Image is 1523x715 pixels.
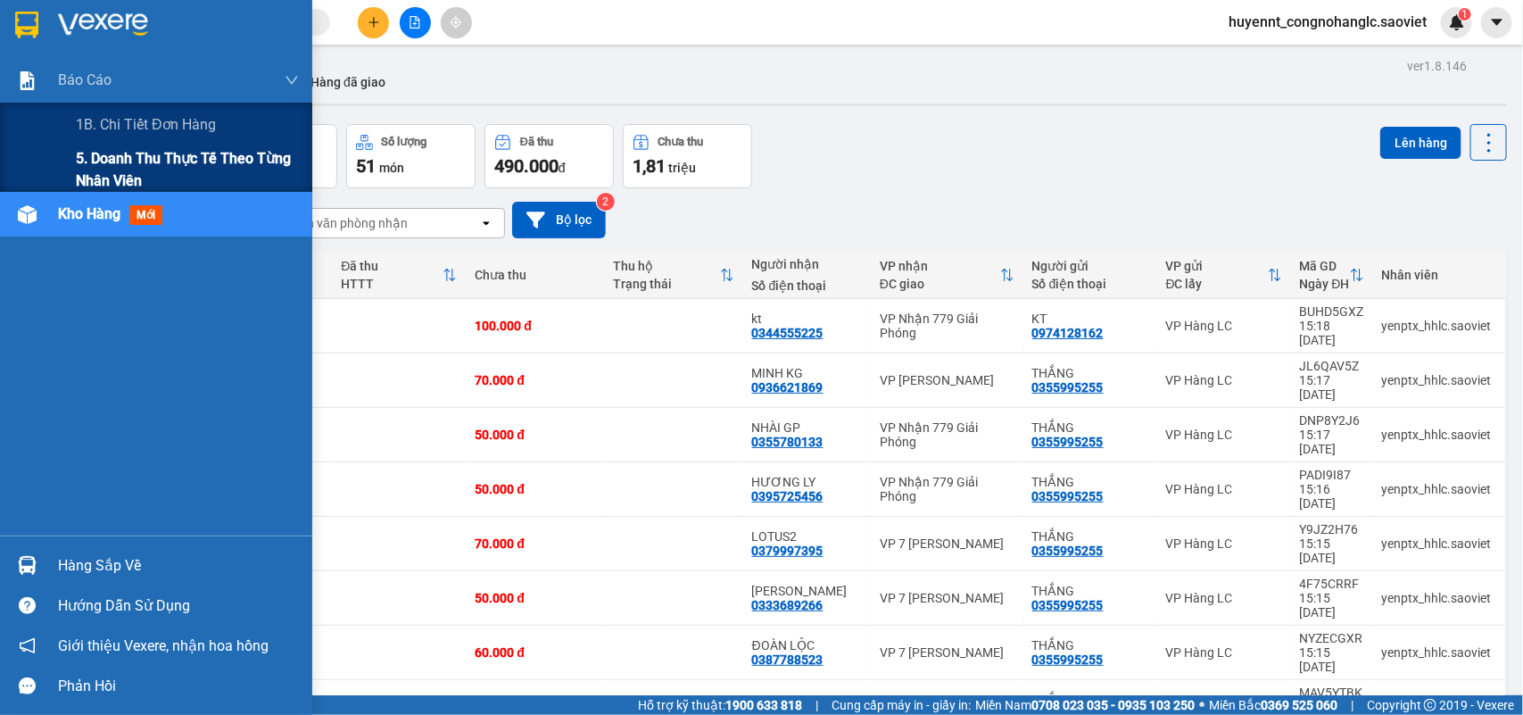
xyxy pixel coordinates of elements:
button: caret-down [1481,7,1512,38]
div: Chưa thu [475,268,595,282]
div: 15:17 [DATE] [1300,373,1364,402]
span: notification [19,637,36,654]
div: THẮNG [1032,366,1148,380]
span: Báo cáo [58,69,112,91]
div: VP Hàng LC [1166,428,1282,442]
div: 15:15 [DATE] [1300,645,1364,674]
span: plus [368,16,380,29]
div: NHÀI GP [752,420,862,435]
div: Trạng thái [614,277,720,291]
img: warehouse-icon [18,556,37,575]
span: Miền Nam [975,695,1195,715]
span: 1B. Chi tiết đơn hàng [76,113,217,136]
strong: 0369 525 060 [1261,698,1337,712]
div: Nhân viên [1382,268,1496,282]
div: DNP8Y2J6 [1300,413,1364,428]
div: 0395725456 [752,489,824,503]
div: yenptx_hhlc.saoviet [1382,591,1496,605]
span: Kho hàng [58,205,120,222]
span: Hỗ trợ kỹ thuật: [638,695,802,715]
button: Đã thu490.000đ [484,124,614,188]
div: THẮNG [1032,529,1148,544]
div: Người gửi [1032,259,1148,273]
button: file-add [400,7,431,38]
div: yenptx_hhlc.saoviet [1382,536,1496,551]
div: VP 7 [PERSON_NAME] [880,591,1014,605]
div: HTTT [341,277,443,291]
div: yenptx_hhlc.saoviet [1382,645,1496,660]
strong: 1900 633 818 [725,698,802,712]
div: VP Hàng LC [1166,536,1282,551]
span: message [19,678,36,694]
div: VP Nhận 779 Giải Phóng [880,475,1014,503]
div: KT [1032,312,1148,326]
div: THẮNG [1032,584,1148,598]
div: Số điện thoại [1032,277,1148,291]
div: ĐC giao [880,277,1000,291]
th: Toggle SortBy [1291,252,1373,299]
div: Đã thu [520,136,553,148]
div: 0344555225 [752,326,824,340]
button: Số lượng51món [346,124,476,188]
div: THẮNG [1032,420,1148,435]
button: Lên hàng [1380,127,1461,159]
div: yenptx_hhlc.saoviet [1382,319,1496,333]
sup: 2 [597,193,615,211]
span: down [285,73,299,87]
div: VP Nhận 779 Giải Phóng [880,312,1014,340]
button: plus [358,7,389,38]
div: VP Hàng LC [1166,373,1282,387]
span: | [1351,695,1353,715]
div: THẮNG [1032,475,1148,489]
div: Y9JZ2H76 [1300,522,1364,536]
span: 1 [1461,8,1468,21]
div: VP Hàng LC [1166,319,1282,333]
div: PADI9I87 [1300,468,1364,482]
span: mới [129,205,162,225]
div: MINH KG [752,366,862,380]
div: VP Hàng LC [1166,591,1282,605]
div: 0379997395 [752,544,824,558]
span: 51 [356,155,376,177]
div: VP Nhận 779 Giải Phóng [880,420,1014,449]
div: kt [752,312,862,326]
div: 0355995255 [1032,653,1104,667]
div: Thu hộ [614,259,720,273]
div: ĐC lấy [1166,277,1268,291]
span: aim [450,16,462,29]
svg: open [479,216,493,230]
span: | [815,695,818,715]
div: VP 7 [PERSON_NAME] [880,536,1014,551]
div: Số điện thoại [752,279,862,293]
button: Chưa thu1,81 triệu [623,124,752,188]
div: 60.000 đ [475,645,595,660]
img: warehouse-icon [18,205,37,224]
div: 4F75CRRF [1300,577,1364,591]
div: HƯƠNG LY [752,475,862,489]
div: Mã GD [1300,259,1350,273]
div: 15:18 [DATE] [1300,319,1364,347]
div: THẮNG [1032,638,1148,653]
div: 70.000 đ [475,536,595,551]
div: 50.000 đ [475,591,595,605]
img: solution-icon [18,71,37,90]
div: yenptx_hhlc.saoviet [1382,428,1496,442]
div: ver 1.8.146 [1407,56,1467,76]
div: Ngày ĐH [1300,277,1350,291]
strong: 0708 023 035 - 0935 103 250 [1031,698,1195,712]
div: 0974128162 [1032,326,1104,340]
div: 15:15 [DATE] [1300,591,1364,619]
div: 50.000 đ [475,428,595,442]
span: file-add [409,16,421,29]
span: huyennt_congnohanglc.saoviet [1214,11,1441,33]
span: 1,81 [633,155,666,177]
th: Toggle SortBy [605,252,743,299]
div: Người nhận [752,257,862,271]
div: ĐOÀN LỘC [752,638,862,653]
div: Hướng dẫn sử dụng [58,593,299,619]
div: Chưa thu [658,136,704,148]
div: JL6QAV5Z [1300,359,1364,373]
div: 15:15 [DATE] [1300,536,1364,565]
button: Bộ lọc [512,202,606,238]
div: 70.000 đ [475,373,595,387]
